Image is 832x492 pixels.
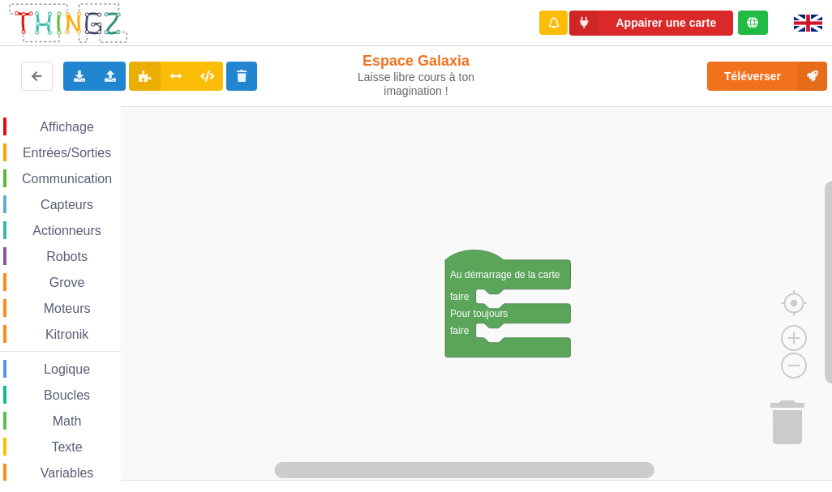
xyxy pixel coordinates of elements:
span: Kitronik [43,327,91,341]
img: gb.png [794,15,822,32]
div: Espace Galaxia [348,52,483,98]
div: Laisse libre cours à ton imagination ! [348,71,483,98]
img: thingz_logo.png [7,2,129,45]
span: Grove [47,276,88,289]
span: Affichage [37,120,96,134]
span: Math [50,414,84,428]
span: Logique [41,362,92,376]
button: Téléverser [707,62,827,91]
text: faire [450,290,470,302]
span: Entrées/Sorties [20,146,114,160]
text: Au démarrage de la carte [450,268,560,280]
div: Tu es connecté au serveur de création de Thingz [738,11,768,35]
text: Pour toujours [450,307,508,319]
span: Capteurs [38,198,96,212]
span: Texte [49,440,84,454]
span: Variables [38,466,96,480]
text: faire [450,324,470,336]
button: Appairer une carte [569,11,733,36]
span: Moteurs [41,302,93,315]
span: Boucles [41,388,92,402]
span: Robots [44,250,90,263]
span: Communication [19,172,114,186]
span: Actionneurs [30,224,104,237]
